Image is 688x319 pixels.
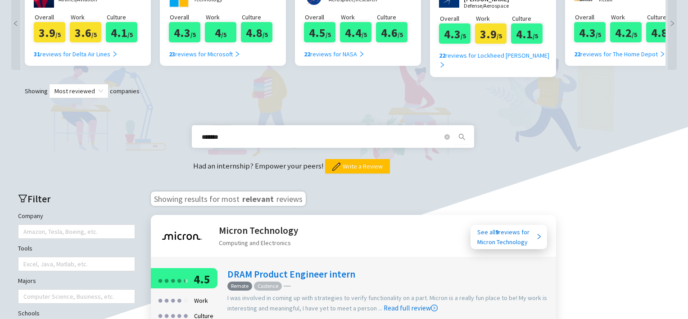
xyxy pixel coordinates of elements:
b: 22 [574,50,580,58]
a: See all9reviews forMicron Technology [471,225,547,249]
span: /5 [497,32,502,40]
div: 4.8 [646,22,678,42]
a: 23reviews for Microsoft right [169,42,240,59]
input: Tools [23,259,25,269]
label: Company [18,211,43,221]
span: right [439,62,445,68]
span: /5 [632,31,637,39]
a: Read full review [384,259,438,312]
p: Culture [377,12,412,22]
label: Tools [18,243,32,253]
span: right [668,20,677,27]
div: reviews for NASA [304,49,365,59]
div: Computing and Electronics [219,238,298,248]
button: Write a Review [325,159,390,173]
a: DRAM Product Engineer intern [227,268,355,280]
div: ● [158,293,163,307]
div: ● [177,273,182,287]
span: Write a Review [343,161,383,171]
p: Work [476,14,511,23]
div: ● [170,273,176,287]
img: Micron Technology [159,223,204,250]
span: /5 [398,31,403,39]
img: pencil.png [332,163,340,171]
span: /5 [91,31,97,39]
h2: Filter [18,191,135,206]
p: Work [341,12,376,22]
span: /5 [461,32,466,40]
div: ● [170,293,176,307]
b: 22 [439,51,445,59]
p: Work [611,12,646,22]
p: Culture [242,12,277,22]
div: 4.4 [340,22,371,42]
span: right-circle [431,305,438,311]
span: /5 [326,31,331,39]
div: 3.9 [475,23,507,44]
div: 4.3 [169,22,200,42]
div: 4.2 [610,22,642,42]
label: Schools [18,308,40,318]
a: 22reviews for Lockheed [PERSON_NAME] right [439,44,554,70]
span: Had an internship? Empower your peers! [193,161,325,171]
div: 4.1 [106,22,137,42]
div: 3.6 [70,22,101,42]
span: /5 [190,31,196,39]
div: reviews for Lockheed [PERSON_NAME] [439,50,554,70]
p: Defense/Aerospace [464,3,531,9]
div: 4.8 [241,22,272,42]
div: reviews for Microsoft [169,49,240,59]
span: /5 [127,31,133,39]
div: I was involved in coming up with strategies to verify functionality on a part. Micron is a really... [227,293,552,314]
div: 3.9 [34,22,65,42]
div: ● [183,293,188,307]
p: Overall [35,12,70,22]
p: Overall [440,14,475,23]
b: 9 [495,228,498,236]
span: /5 [55,31,61,39]
span: close-circle [444,134,450,140]
span: /5 [362,31,367,39]
b: 23 [169,50,175,58]
label: Majors [18,276,36,286]
span: search [455,133,469,141]
div: 4.5 [304,22,335,42]
p: Work [206,12,241,22]
p: Overall [170,12,205,22]
span: relevant [241,192,275,203]
div: Work [191,293,211,308]
p: Culture [107,12,142,22]
p: Culture [647,12,682,22]
span: right [112,51,118,57]
b: 31 [34,50,40,58]
div: Showing companies [9,84,679,98]
p: Culture [512,14,547,23]
b: 22 [304,50,310,58]
div: 4 [205,22,236,42]
div: ● [177,293,182,307]
div: 4.3 [439,23,471,44]
p: Overall [305,12,340,22]
span: left [11,20,20,27]
div: ● [164,273,169,287]
div: 4.3 [574,22,606,42]
span: /5 [263,31,268,39]
span: right [659,51,665,57]
div: 4.6 [376,22,407,42]
span: /5 [533,32,538,40]
div: ● [158,273,163,287]
span: right [536,233,542,240]
a: 22reviews for The Home Depot right [574,42,665,59]
div: reviews for The Home Depot [574,49,665,59]
p: Overall [575,12,610,22]
div: 4.1 [511,23,543,44]
p: Work [71,12,106,22]
h3: Showing results for most reviews [151,191,306,206]
span: Cadence [254,282,282,291]
div: ● [183,273,188,287]
span: 4.5 [194,272,210,287]
h2: Micron Technology [219,223,298,238]
span: right [358,51,365,57]
div: reviews for Delta Air Lines [34,49,118,59]
span: right [234,51,240,57]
